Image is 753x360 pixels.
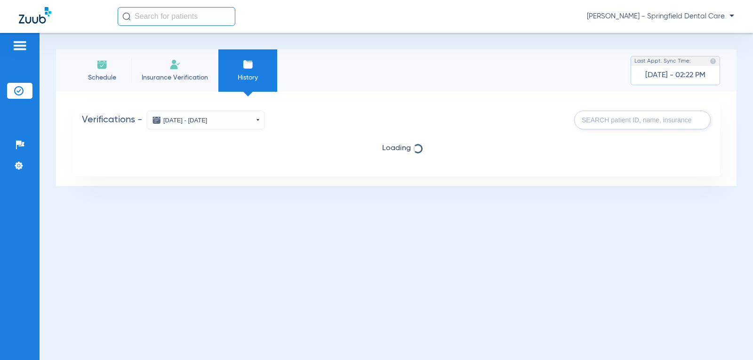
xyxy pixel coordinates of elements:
input: Search for patients [118,7,235,26]
img: hamburger-icon [12,40,27,51]
input: SEARCH patient ID, name, insurance [574,111,711,129]
span: Loading [82,144,711,153]
h2: Verifications - [82,111,264,129]
span: History [225,73,270,82]
span: Last Appt. Sync Time: [634,56,691,66]
img: Search Icon [122,12,131,21]
img: History [242,59,254,70]
button: [DATE] - [DATE] [147,111,264,129]
span: Insurance Verification [138,73,211,82]
img: date icon [152,115,161,125]
span: Schedule [80,73,124,82]
span: [PERSON_NAME] - Springfield Dental Care [587,12,734,21]
span: [DATE] - 02:22 PM [645,71,705,80]
img: last sync help info [710,58,716,64]
img: Manual Insurance Verification [169,59,181,70]
img: Zuub Logo [19,7,51,24]
img: Schedule [96,59,108,70]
